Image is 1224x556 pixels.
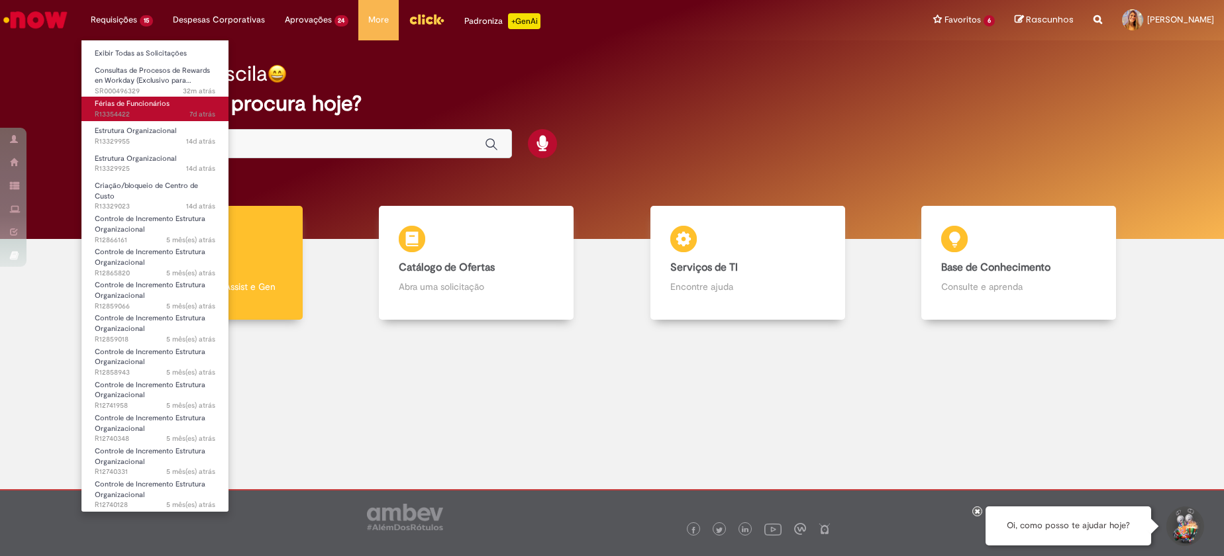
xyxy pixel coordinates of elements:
[81,245,229,273] a: Aberto R12865820 : Controle de Incremento Estrutura Organizacional
[508,13,540,29] p: +GenAi
[166,301,215,311] span: 5 mês(es) atrás
[81,64,229,92] a: Aberto SR000496329 : Consultas de Procesos de Rewards en Workday (Exclusivo para PBPs)
[81,152,229,176] a: Aberto R13329925 : Estrutura Organizacional
[81,179,229,207] a: Aberto R13329023 : Criação/bloqueio de Centro de Custo
[95,380,205,400] span: Controle de Incremento Estrutura Organizacional
[95,126,176,136] span: Estrutura Organizacional
[140,15,153,26] span: 15
[819,523,831,535] img: logo_footer_naosei.png
[166,235,215,245] time: 28/03/2025 13:24:19
[166,367,215,377] time: 27/03/2025 08:39:10
[70,206,341,320] a: Tirar dúvidas Tirar dúvidas com Lupi Assist e Gen Ai
[166,334,215,344] span: 5 mês(es) atrás
[95,479,205,500] span: Controle de Incremento Estrutura Organizacional
[166,268,215,278] span: 5 mês(es) atrás
[166,400,215,410] time: 28/02/2025 16:43:12
[941,280,1096,293] p: Consulte e aprenda
[95,280,205,301] span: Controle de Incremento Estrutura Organizacional
[95,163,215,174] span: R13329925
[1026,13,1074,26] span: Rascunhos
[95,367,215,378] span: R12858943
[81,212,229,240] a: Aberto R12866161 : Controle de Incremento Estrutura Organizacional
[95,136,215,147] span: R13329955
[166,434,215,443] time: 28/02/2025 12:39:03
[95,467,215,477] span: R12740331
[399,280,554,293] p: Abra uma solicitação
[742,526,748,534] img: logo_footer_linkedin.png
[95,86,215,97] span: SR000496329
[166,334,215,344] time: 27/03/2025 08:48:00
[186,136,215,146] span: 14d atrás
[764,520,782,537] img: logo_footer_youtube.png
[183,86,215,96] span: 32m atrás
[166,268,215,278] time: 28/03/2025 11:53:11
[984,15,995,26] span: 6
[884,206,1155,320] a: Base de Conhecimento Consulte e aprenda
[95,201,215,212] span: R13329023
[166,235,215,245] span: 5 mês(es) atrás
[95,413,205,434] span: Controle de Incremento Estrutura Organizacional
[95,154,176,163] span: Estrutura Organizacional
[1164,506,1204,546] button: Iniciar Conversa de Suporte
[81,345,229,373] a: Aberto R12858943 : Controle de Incremento Estrutura Organizacional
[941,261,1050,274] b: Base de Conhecimento
[186,136,215,146] time: 28/07/2025 15:43:53
[81,477,229,506] a: Aberto R12740128 : Controle de Incremento Estrutura Organizacional
[95,268,215,279] span: R12865820
[95,334,215,345] span: R12859018
[189,109,215,119] span: 7d atrás
[166,467,215,477] span: 5 mês(es) atrás
[81,40,229,512] ul: Requisições
[95,347,205,367] span: Controle de Incremento Estrutura Organizacional
[173,13,265,26] span: Despesas Corporativas
[794,523,806,535] img: logo_footer_workplace.png
[368,13,389,26] span: More
[95,446,205,467] span: Controle de Incremento Estrutura Organizacional
[95,181,198,201] span: Criação/bloqueio de Centro de Custo
[166,367,215,377] span: 5 mês(es) atrás
[95,235,215,246] span: R12866161
[464,13,540,29] div: Padroniza
[183,86,215,96] time: 11/08/2025 11:09:01
[81,378,229,406] a: Aberto R12741958 : Controle de Incremento Estrutura Organizacional
[1015,14,1074,26] a: Rascunhos
[334,15,349,26] span: 24
[186,163,215,173] time: 28/07/2025 15:39:43
[268,64,287,83] img: happy-face.png
[95,109,215,120] span: R13354422
[95,500,215,510] span: R12740128
[91,13,137,26] span: Requisições
[166,434,215,443] span: 5 mês(es) atrás
[944,13,981,26] span: Favoritos
[189,109,215,119] time: 05/08/2025 10:21:31
[166,301,215,311] time: 27/03/2025 08:55:12
[81,444,229,473] a: Aberto R12740331 : Controle de Incremento Estrutura Organizacional
[95,434,215,444] span: R12740348
[95,66,210,86] span: Consultas de Procesos de Rewards en Workday (Exclusivo para…
[166,400,215,410] span: 5 mês(es) atrás
[367,504,443,530] img: logo_footer_ambev_rotulo_gray.png
[716,527,723,533] img: logo_footer_twitter.png
[81,97,229,121] a: Aberto R13354422 : Férias de Funcionários
[341,206,613,320] a: Catálogo de Ofertas Abra uma solicitação
[186,201,215,211] time: 28/07/2025 13:25:16
[81,411,229,440] a: Aberto R12740348 : Controle de Incremento Estrutura Organizacional
[95,247,205,267] span: Controle de Incremento Estrutura Organizacional
[186,201,215,211] span: 14d atrás
[81,278,229,306] a: Aberto R12859066 : Controle de Incremento Estrutura Organizacional
[81,46,229,61] a: Exibir Todas as Solicitações
[409,9,444,29] img: click_logo_yellow_360x200.png
[399,261,495,274] b: Catálogo de Ofertas
[670,280,825,293] p: Encontre ajuda
[95,313,205,334] span: Controle de Incremento Estrutura Organizacional
[81,124,229,148] a: Aberto R13329955 : Estrutura Organizacional
[166,467,215,477] time: 28/02/2025 12:34:54
[81,510,229,539] a: Aberto R12617619 : Controle de Incremento Estrutura Organizacional
[95,400,215,411] span: R12741958
[612,206,884,320] a: Serviços de TI Encontre ajuda
[166,500,215,510] span: 5 mês(es) atrás
[986,506,1151,545] div: Oi, como posso te ajudar hoje?
[690,527,697,533] img: logo_footer_facebook.png
[95,301,215,312] span: R12859066
[95,214,205,234] span: Controle de Incremento Estrutura Organizacional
